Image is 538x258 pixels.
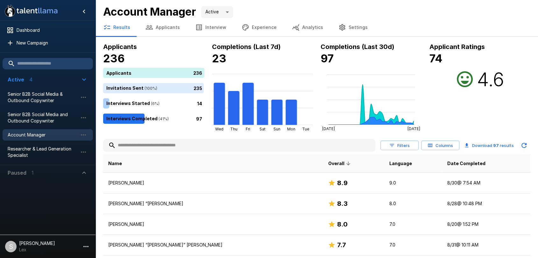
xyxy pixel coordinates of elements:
tspan: [DATE] [322,126,335,131]
p: 9.0 [389,180,437,186]
p: 235 [194,85,202,91]
button: Settings [331,18,375,36]
b: 236 [103,52,125,65]
span: Date Completed [447,160,485,167]
b: Applicant Ratings [429,43,485,51]
tspan: Tue [302,127,309,131]
p: [PERSON_NAME] [108,180,318,186]
td: 8/28 @ 10:48 PM [442,193,530,214]
b: 74 [429,52,442,65]
tspan: [DATE] [407,126,420,131]
button: Columns [421,141,459,150]
p: 8.0 [389,200,437,207]
button: Results [96,18,138,36]
b: 97 [493,143,499,148]
h6: 8.3 [337,199,347,209]
b: 23 [212,52,226,65]
p: 97 [196,115,202,122]
button: Download 97 results [462,139,516,152]
p: 7.0 [389,221,437,227]
button: Interview [188,18,234,36]
div: Active [201,6,233,18]
h6: 7.7 [337,240,346,250]
h2: 4.6 [477,68,504,91]
span: Overall [328,160,352,167]
tspan: Thu [230,127,237,131]
button: Filters [380,141,419,150]
p: [PERSON_NAME] “[PERSON_NAME] [108,200,318,207]
button: Applicants [138,18,188,36]
td: 8/31 @ 10:11 AM [442,235,530,255]
tspan: Fri [246,127,250,131]
tspan: Wed [215,127,223,131]
b: Account Manager [103,5,196,18]
td: 8/20 @ 1:52 PM [442,214,530,235]
b: 97 [321,52,334,65]
button: Analytics [284,18,331,36]
span: Language [389,160,412,167]
p: [PERSON_NAME] “[PERSON_NAME]” [PERSON_NAME] [108,242,318,248]
p: 14 [197,100,202,107]
b: Completions (Last 30d) [321,43,394,51]
tspan: Sat [259,127,265,131]
button: Experience [234,18,284,36]
h6: 8.9 [337,178,347,188]
tspan: Sun [273,127,280,131]
button: Updated Today - 6:11 AM [518,139,530,152]
h6: 8.0 [337,219,347,229]
b: Completions (Last 7d) [212,43,281,51]
td: 8/30 @ 7:54 AM [442,173,530,193]
p: 236 [193,69,202,76]
span: Name [108,160,122,167]
tspan: Mon [287,127,295,131]
b: Applicants [103,43,137,51]
p: [PERSON_NAME] [108,221,318,227]
p: 7.0 [389,242,437,248]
